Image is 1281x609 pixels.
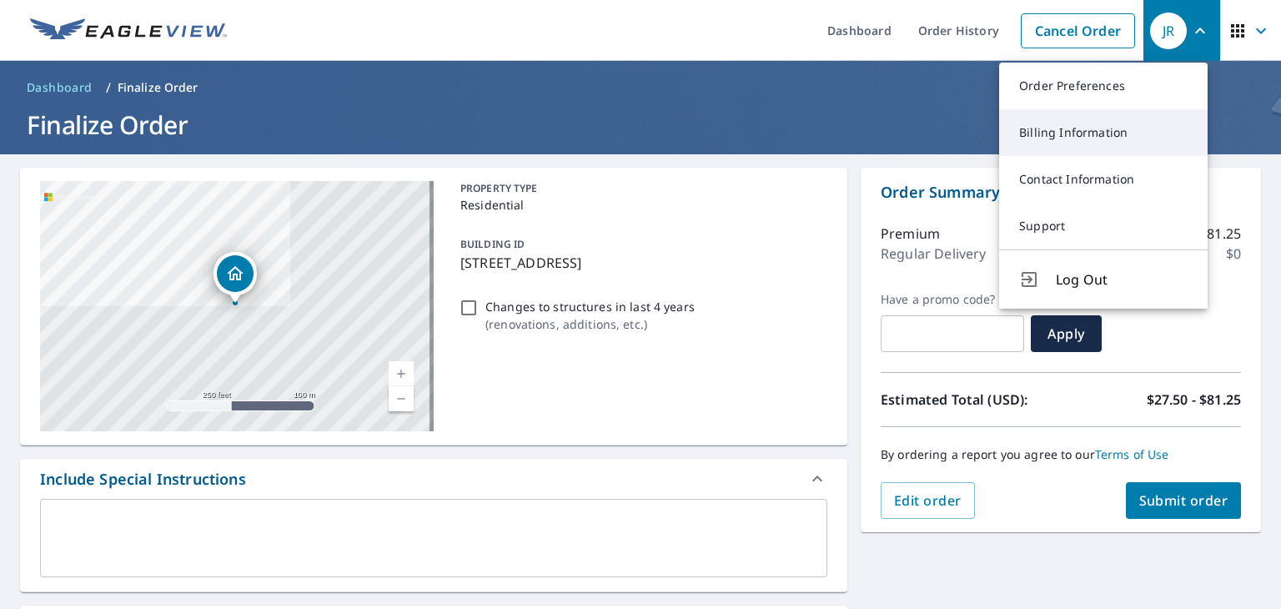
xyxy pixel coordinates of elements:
[881,181,1241,204] p: Order Summary
[389,386,414,411] a: Current Level 17, Zoom Out
[485,298,695,315] p: Changes to structures in last 4 years
[1056,269,1188,289] span: Log Out
[881,244,986,264] p: Regular Delivery
[999,156,1208,203] a: Contact Information
[27,79,93,96] span: Dashboard
[881,482,975,519] button: Edit order
[20,108,1261,142] h1: Finalize Order
[1044,325,1088,343] span: Apply
[20,459,847,499] div: Include Special Instructions
[40,468,246,491] div: Include Special Instructions
[213,252,257,304] div: Dropped pin, building 1, Residential property, 1538 Highway 821 Ruston, LA 71270
[881,292,1024,307] label: Have a promo code?
[106,78,111,98] li: /
[999,109,1208,156] a: Billing Information
[460,253,821,273] p: [STREET_ADDRESS]
[999,249,1208,309] button: Log Out
[389,361,414,386] a: Current Level 17, Zoom In
[1139,491,1228,510] span: Submit order
[460,196,821,214] p: Residential
[485,315,695,333] p: ( renovations, additions, etc. )
[1226,244,1241,264] p: $0
[1031,315,1102,352] button: Apply
[118,79,198,96] p: Finalize Order
[999,63,1208,109] a: Order Preferences
[460,181,821,196] p: PROPERTY TYPE
[1095,446,1169,462] a: Terms of Use
[1126,482,1242,519] button: Submit order
[30,18,227,43] img: EV Logo
[1150,13,1187,49] div: JR
[20,74,1261,101] nav: breadcrumb
[1021,13,1135,48] a: Cancel Order
[881,447,1241,462] p: By ordering a report you agree to our
[1147,390,1241,410] p: $27.50 - $81.25
[881,390,1061,410] p: Estimated Total (USD):
[20,74,99,101] a: Dashboard
[460,237,525,251] p: BUILDING ID
[881,224,940,244] p: Premium
[999,203,1208,249] a: Support
[894,491,962,510] span: Edit order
